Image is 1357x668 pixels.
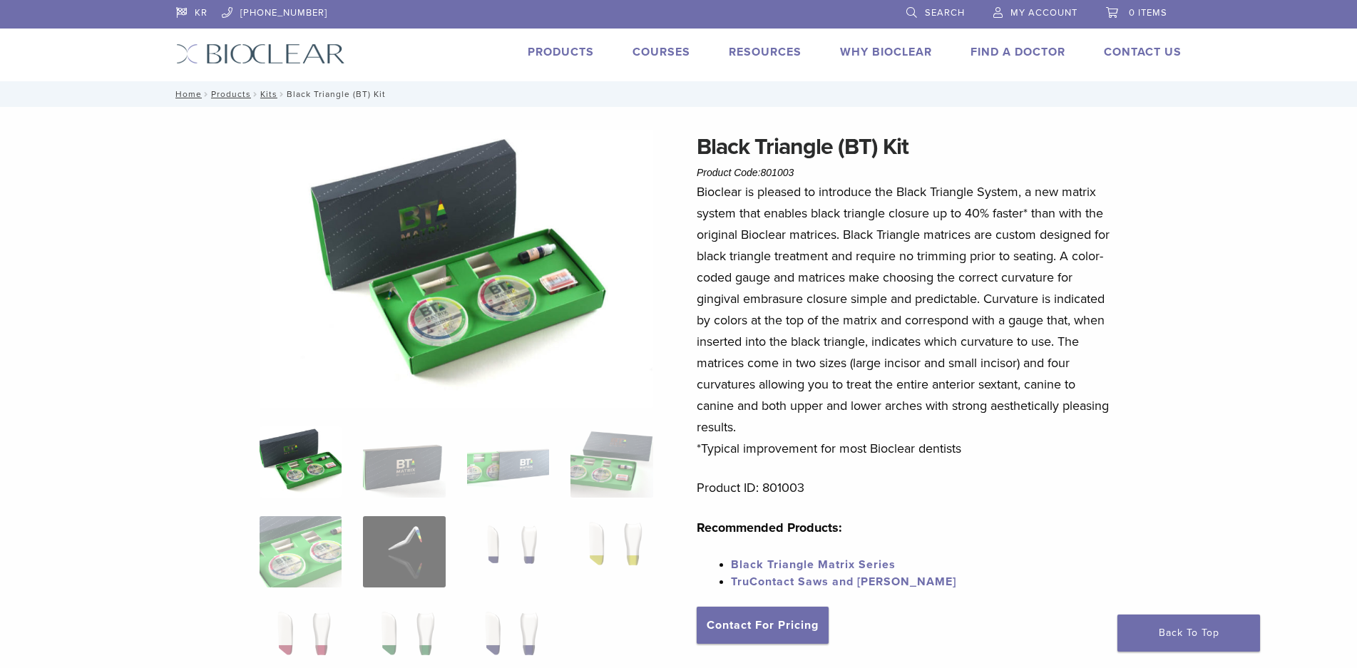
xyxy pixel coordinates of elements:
a: Products [528,45,594,59]
a: Kits [260,89,277,99]
img: Black Triangle (BT) Kit - Image 5 [260,516,342,587]
a: Find A Doctor [971,45,1065,59]
a: Resources [729,45,802,59]
img: Bioclear [176,43,345,64]
p: Bioclear is pleased to introduce the Black Triangle System, a new matrix system that enables blac... [697,181,1116,459]
a: Back To Top [1117,615,1260,652]
p: Product ID: 801003 [697,477,1116,498]
a: Why Bioclear [840,45,932,59]
h1: Black Triangle (BT) Kit [697,130,1116,164]
img: Black Triangle (BT) Kit - Image 3 [467,426,549,498]
img: Intro-Black-Triangle-Kit-6-Copy-e1548792917662-324x324.jpg [260,426,342,498]
a: Black Triangle Matrix Series [731,557,896,572]
a: Contact Us [1104,45,1182,59]
a: Home [171,89,202,99]
span: 0 items [1129,7,1167,19]
a: Products [211,89,251,99]
span: Search [925,7,965,19]
nav: Black Triangle (BT) Kit [165,81,1192,107]
img: Black Triangle (BT) Kit - Image 2 [363,426,445,498]
strong: Recommended Products: [697,520,842,535]
img: Black Triangle (BT) Kit - Image 6 [363,516,445,587]
img: Black Triangle (BT) Kit - Image 8 [570,516,652,587]
span: Product Code: [697,167,794,178]
span: / [277,91,287,98]
span: / [202,91,211,98]
a: TruContact Saws and [PERSON_NAME] [731,575,956,589]
span: 801003 [761,167,794,178]
a: Courses [633,45,690,59]
img: Black Triangle (BT) Kit - Image 4 [570,426,652,498]
img: Black Triangle (BT) Kit - Image 7 [467,516,549,587]
a: Contact For Pricing [697,607,829,644]
span: / [251,91,260,98]
span: My Account [1010,7,1077,19]
img: Intro Black Triangle Kit-6 - Copy [260,130,653,408]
